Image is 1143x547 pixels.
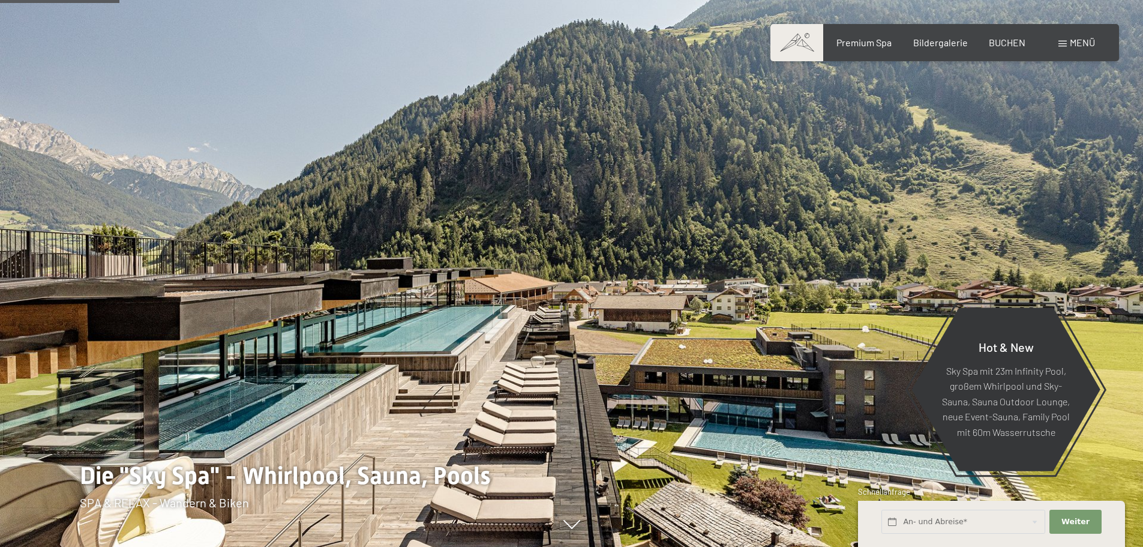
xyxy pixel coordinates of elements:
[989,37,1025,48] a: BUCHEN
[913,37,968,48] a: Bildergalerie
[979,339,1034,354] span: Hot & New
[858,487,910,497] span: Schnellanfrage
[836,37,892,48] a: Premium Spa
[911,307,1101,472] a: Hot & New Sky Spa mit 23m Infinity Pool, großem Whirlpool und Sky-Sauna, Sauna Outdoor Lounge, ne...
[1070,37,1095,48] span: Menü
[941,363,1071,440] p: Sky Spa mit 23m Infinity Pool, großem Whirlpool und Sky-Sauna, Sauna Outdoor Lounge, neue Event-S...
[1061,516,1090,527] span: Weiter
[1049,510,1101,534] button: Weiter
